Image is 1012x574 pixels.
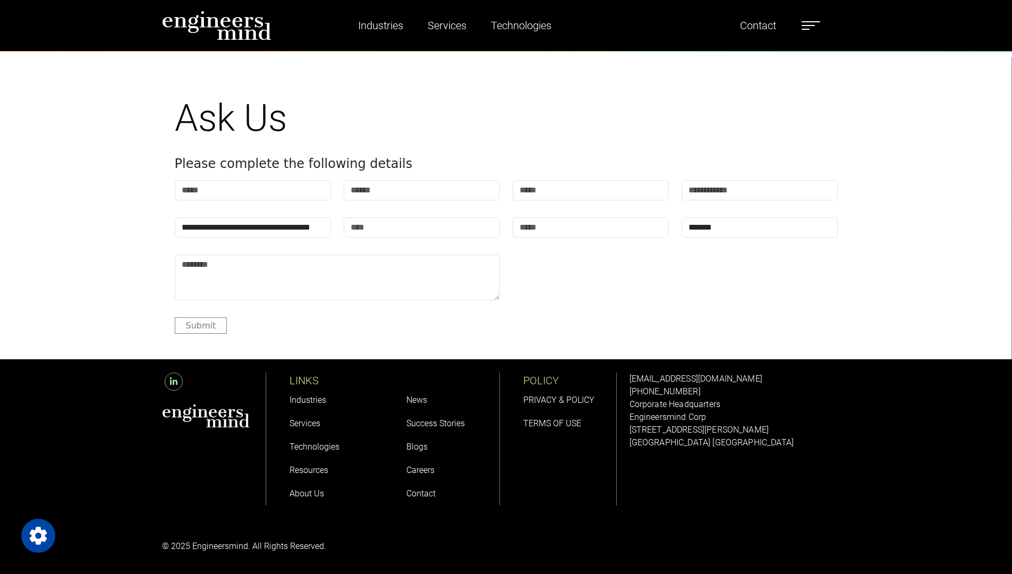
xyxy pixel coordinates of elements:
img: logo [162,11,271,40]
a: TERMS OF USE [523,418,581,428]
h4: Please complete the following details [175,156,838,172]
p: [GEOGRAPHIC_DATA] [GEOGRAPHIC_DATA] [630,436,851,449]
button: Submit [175,317,227,334]
a: News [406,395,427,405]
iframe: reCAPTCHA [513,255,674,296]
a: [EMAIL_ADDRESS][DOMAIN_NAME] [630,374,762,384]
a: Resources [290,465,328,475]
p: POLICY [523,373,616,389]
a: LinkedIn [162,377,185,387]
img: aws [162,404,250,428]
a: Careers [406,465,435,475]
a: Services [423,13,471,38]
a: Industries [290,395,326,405]
a: Blogs [406,442,428,452]
a: Industries [354,13,407,38]
a: Contact [406,488,436,499]
h1: Ask Us [175,96,838,140]
a: About Us [290,488,324,499]
a: Success Stories [406,418,465,428]
p: Corporate Headquarters [630,398,851,411]
a: Technologies [487,13,556,38]
a: Services [290,418,320,428]
a: [PHONE_NUMBER] [630,386,701,396]
p: Engineersmind Corp [630,411,851,424]
a: PRIVACY & POLICY [523,395,594,405]
p: LINKS [290,373,383,389]
p: [STREET_ADDRESS][PERSON_NAME] [630,424,851,436]
p: © 2025 Engineersmind. All Rights Reserved. [162,540,500,553]
a: Technologies [290,442,339,452]
a: Contact [736,13,780,38]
